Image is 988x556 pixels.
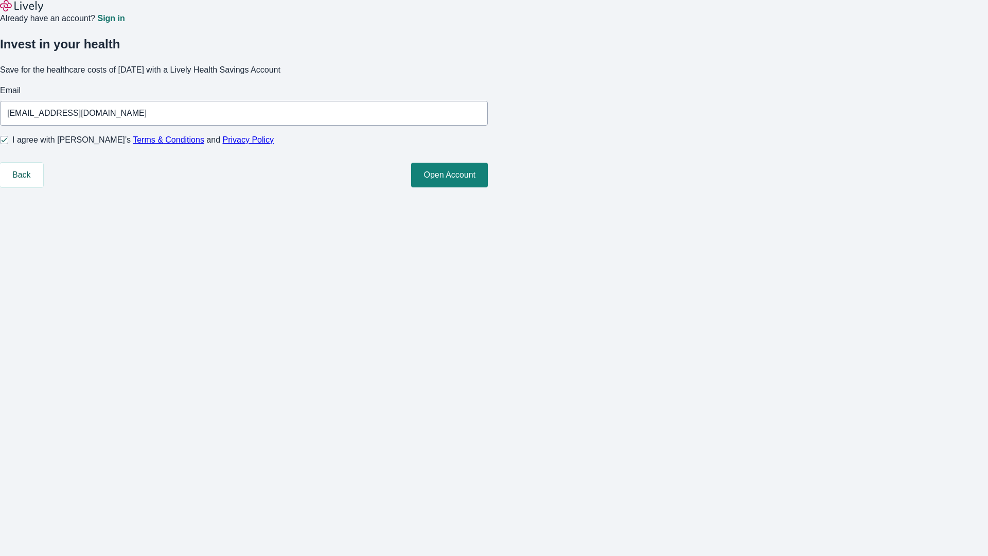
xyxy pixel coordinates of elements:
a: Privacy Policy [223,135,274,144]
span: I agree with [PERSON_NAME]’s and [12,134,274,146]
button: Open Account [411,163,488,187]
a: Terms & Conditions [133,135,204,144]
a: Sign in [97,14,125,23]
